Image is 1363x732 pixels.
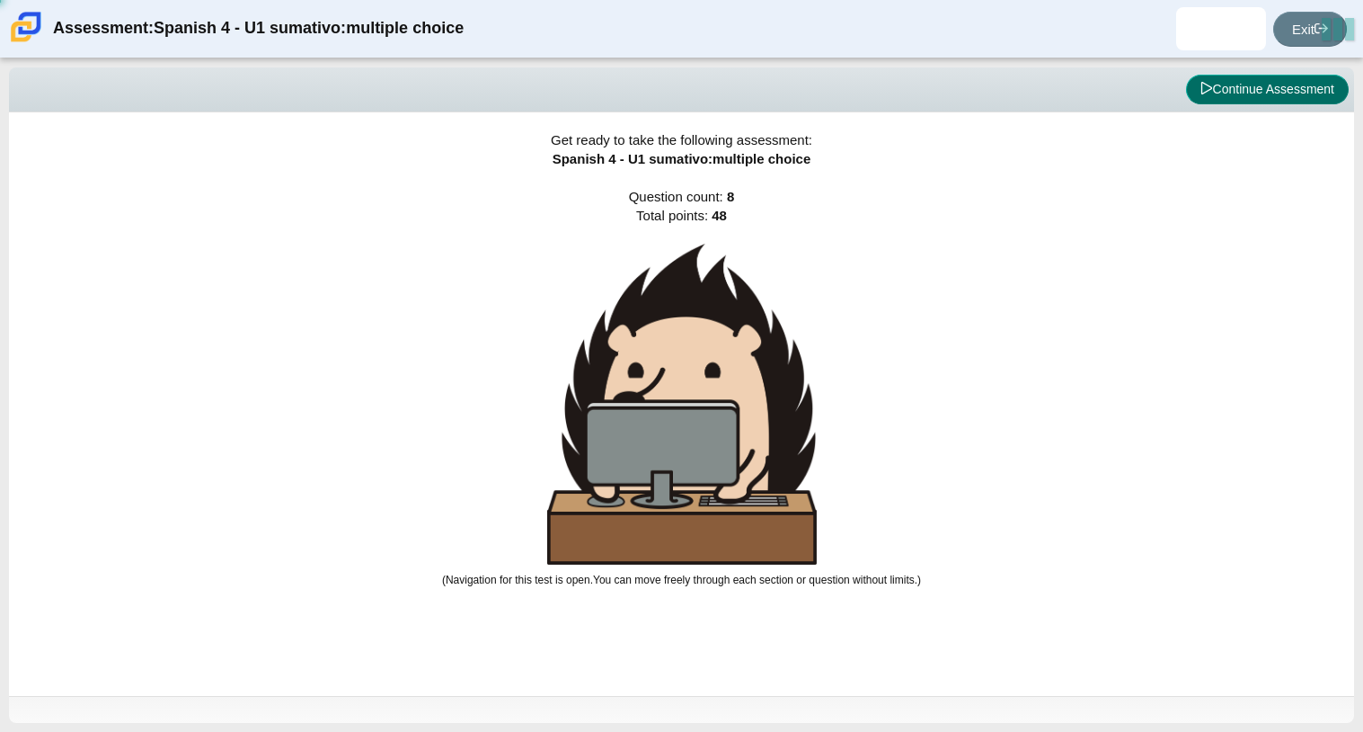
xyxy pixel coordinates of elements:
[1207,14,1235,43] img: arianna.nunez.vxbeOf
[629,189,723,204] thspan: Question count:
[712,151,810,166] thspan: multiple choice
[917,574,921,586] thspan: )
[346,17,464,40] thspan: multiple choice
[1292,22,1314,37] thspan: Exit
[727,189,734,204] b: 8
[1273,12,1347,47] a: Exit
[53,17,154,40] thspan: Assessment:
[547,244,817,565] img: hedgehog-behind-computer-large.png
[636,208,708,223] thspan: Total points:
[593,574,917,586] thspan: You can move freely through each section or question without limits.
[442,574,593,586] thspan: (Navigation for this test is open.
[1186,75,1349,105] button: Continue Assessment
[553,151,712,166] thspan: Spanish 4 - U1 sumativo:
[7,33,45,49] a: Carmen School of Science & Technology
[712,208,727,223] b: 48
[551,132,812,147] thspan: Get ready to take the following assessment:
[154,17,346,40] thspan: Spanish 4 - U1 sumativo:
[7,8,45,46] img: Carmen School of Science & Technology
